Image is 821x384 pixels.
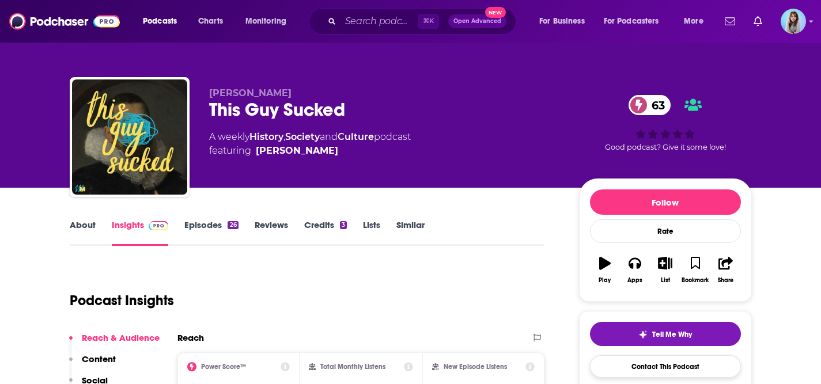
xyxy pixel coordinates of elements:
h2: Reach [177,332,204,343]
a: Episodes26 [184,219,238,246]
h2: New Episode Listens [444,363,507,371]
button: Apps [620,249,650,291]
button: open menu [135,12,192,31]
div: 3 [340,221,347,229]
span: featuring [209,144,411,158]
button: open menu [237,12,301,31]
a: Culture [338,131,374,142]
a: Reviews [255,219,288,246]
img: Podchaser Pro [149,221,169,230]
img: tell me why sparkle [638,330,648,339]
button: Play [590,249,620,291]
button: Content [69,353,116,375]
span: Podcasts [143,13,177,29]
span: Charts [198,13,223,29]
a: Credits3 [304,219,347,246]
button: open menu [596,12,676,31]
span: 63 [640,95,671,115]
span: Tell Me Why [652,330,692,339]
span: Logged in as ana.predescu.hkr [781,9,806,34]
div: Rate [590,219,741,243]
a: About [70,219,96,246]
button: Follow [590,189,741,215]
span: and [320,131,338,142]
div: Apps [627,277,642,284]
button: Bookmark [680,249,710,291]
span: , [283,131,285,142]
button: List [650,249,680,291]
span: ⌘ K [418,14,439,29]
img: This Guy Sucked [72,79,187,195]
div: 26 [228,221,238,229]
span: Monitoring [245,13,286,29]
div: Search podcasts, credits, & more... [320,8,527,35]
h2: Total Monthly Listens [320,363,385,371]
a: Contact This Podcast [590,355,741,378]
div: 63Good podcast? Give it some love! [579,88,752,159]
a: Claire Aubin [256,144,338,158]
span: New [485,7,506,18]
span: For Podcasters [604,13,659,29]
img: User Profile [781,9,806,34]
button: open menu [676,12,718,31]
div: Play [599,277,611,284]
p: Reach & Audience [82,332,160,343]
img: Podchaser - Follow, Share and Rate Podcasts [9,10,120,32]
h2: Power Score™ [201,363,246,371]
div: Share [718,277,733,284]
a: Charts [191,12,230,31]
p: Content [82,353,116,364]
span: Good podcast? Give it some love! [605,143,726,151]
button: Share [710,249,740,291]
h1: Podcast Insights [70,292,174,309]
div: Bookmark [682,277,709,284]
a: Show notifications dropdown [720,12,740,31]
a: Society [285,131,320,142]
span: More [684,13,703,29]
div: A weekly podcast [209,130,411,158]
span: [PERSON_NAME] [209,88,292,98]
a: Show notifications dropdown [749,12,767,31]
button: Show profile menu [781,9,806,34]
button: Open AdvancedNew [448,14,506,28]
input: Search podcasts, credits, & more... [340,12,418,31]
span: For Business [539,13,585,29]
a: History [249,131,283,142]
button: open menu [531,12,599,31]
a: 63 [629,95,671,115]
div: List [661,277,670,284]
a: Lists [363,219,380,246]
a: InsightsPodchaser Pro [112,219,169,246]
button: Reach & Audience [69,332,160,353]
a: Similar [396,219,425,246]
button: tell me why sparkleTell Me Why [590,322,741,346]
span: Open Advanced [453,18,501,24]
